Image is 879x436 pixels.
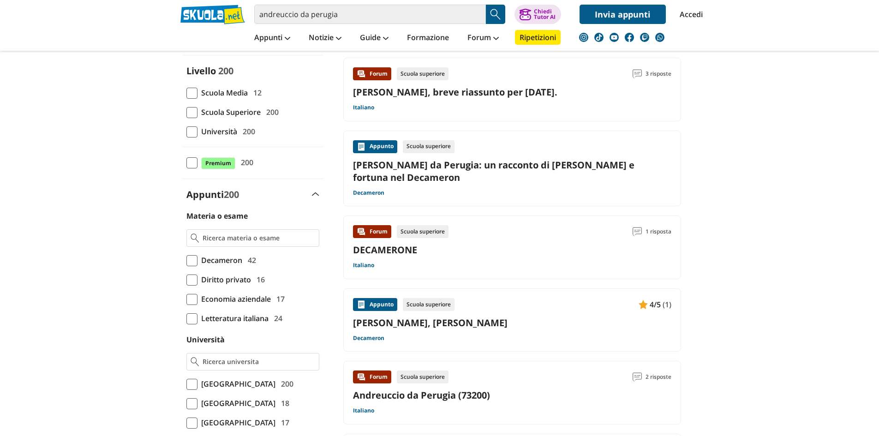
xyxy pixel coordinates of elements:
[277,378,293,390] span: 200
[639,300,648,309] img: Appunti contenuto
[277,417,289,429] span: 17
[254,5,486,24] input: Cerca appunti, riassunti o versioni
[353,159,671,184] a: [PERSON_NAME] da Perugia: un racconto di [PERSON_NAME] e fortuna nel Decameron
[270,312,282,324] span: 24
[306,30,344,47] a: Notizie
[633,372,642,382] img: Commenti lettura
[465,30,501,47] a: Forum
[357,300,366,309] img: Appunti contenuto
[353,389,490,401] a: Andreuccio da Perugia (73200)
[358,30,391,47] a: Guide
[353,140,397,153] div: Appunto
[197,274,251,286] span: Diritto privato
[663,299,671,311] span: (1)
[224,188,239,201] span: 200
[486,5,505,24] button: Search Button
[244,254,256,266] span: 42
[353,407,374,414] a: Italiano
[594,33,604,42] img: tiktok
[353,334,384,342] a: Decameron
[646,67,671,80] span: 3 risposte
[580,5,666,24] a: Invia appunti
[357,69,366,78] img: Forum contenuto
[610,33,619,42] img: youtube
[197,312,269,324] span: Letteratura italiana
[203,357,315,366] input: Ricerca universita
[353,225,391,238] div: Forum
[191,357,199,366] img: Ricerca universita
[197,417,275,429] span: [GEOGRAPHIC_DATA]
[680,5,699,24] a: Accedi
[186,188,239,201] label: Appunti
[253,274,265,286] span: 16
[273,293,285,305] span: 17
[397,370,448,383] div: Scuola superiore
[646,370,671,383] span: 2 risposte
[197,397,275,409] span: [GEOGRAPHIC_DATA]
[312,192,319,196] img: Apri e chiudi sezione
[250,87,262,99] span: 12
[353,298,397,311] div: Appunto
[534,9,556,20] div: Chiedi Tutor AI
[237,156,253,168] span: 200
[197,293,271,305] span: Economia aziendale
[633,227,642,236] img: Commenti lettura
[353,104,374,111] a: Italiano
[353,67,391,80] div: Forum
[197,254,242,266] span: Decameron
[403,140,454,153] div: Scuola superiore
[186,211,248,221] label: Materia o esame
[353,317,671,329] a: [PERSON_NAME], [PERSON_NAME]
[633,69,642,78] img: Commenti lettura
[252,30,293,47] a: Appunti
[655,33,664,42] img: WhatsApp
[203,233,315,243] input: Ricerca materia o esame
[353,244,417,256] a: DECAMERONE
[277,397,289,409] span: 18
[239,125,255,137] span: 200
[640,33,649,42] img: twitch
[579,33,588,42] img: instagram
[357,372,366,382] img: Forum contenuto
[201,157,235,169] span: Premium
[353,189,384,197] a: Decameron
[397,225,448,238] div: Scuola superiore
[353,370,391,383] div: Forum
[197,378,275,390] span: [GEOGRAPHIC_DATA]
[646,225,671,238] span: 1 risposta
[489,7,502,21] img: Cerca appunti, riassunti o versioni
[197,106,261,118] span: Scuola Superiore
[353,86,557,98] a: [PERSON_NAME], breve riassunto per [DATE].
[403,298,454,311] div: Scuola superiore
[186,334,225,345] label: Università
[353,262,374,269] a: Italiano
[197,125,237,137] span: Università
[515,30,561,45] a: Ripetizioni
[650,299,661,311] span: 4/5
[514,5,561,24] button: ChiediTutor AI
[218,65,233,77] span: 200
[186,65,216,77] label: Livello
[191,233,199,243] img: Ricerca materia o esame
[357,227,366,236] img: Forum contenuto
[625,33,634,42] img: facebook
[197,87,248,99] span: Scuola Media
[263,106,279,118] span: 200
[397,67,448,80] div: Scuola superiore
[405,30,451,47] a: Formazione
[357,142,366,151] img: Appunti contenuto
